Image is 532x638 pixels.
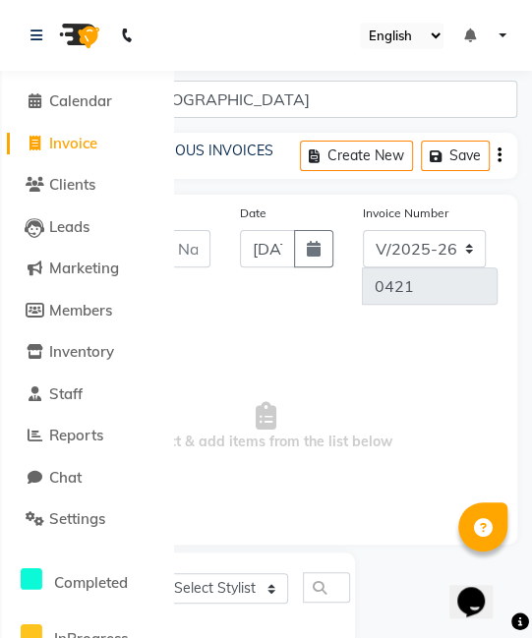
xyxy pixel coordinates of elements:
span: Marketing [49,259,119,277]
img: logo [50,8,105,63]
a: Clients [7,174,169,197]
span: Clients [49,175,95,194]
a: Invoice [7,133,169,155]
span: Invoice [49,134,97,152]
a: Chat [7,467,169,490]
a: Inventory [7,341,169,364]
input: Search or Scan [303,572,350,603]
label: Invoice Number [363,204,448,222]
a: Reports [7,425,169,447]
a: Staff [7,383,169,406]
span: Select & add items from the list below [34,328,498,525]
span: Reports [49,426,103,444]
a: PREVIOUS INVOICES [135,142,273,159]
span: Calendar [49,91,112,110]
button: Save [421,141,490,171]
a: Calendar [7,90,169,113]
span: Leads [49,217,89,236]
a: Members [7,300,169,322]
label: Date [240,204,266,222]
a: Leads [7,216,169,239]
a: Marketing [7,258,169,280]
span: Staff [49,384,83,403]
span: Members [49,301,112,319]
button: Create New [300,141,413,171]
span: Settings [49,509,105,528]
span: Chat [49,468,82,487]
a: Settings [7,508,169,531]
span: Inventory [49,342,114,361]
iframe: chat widget [449,559,512,618]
